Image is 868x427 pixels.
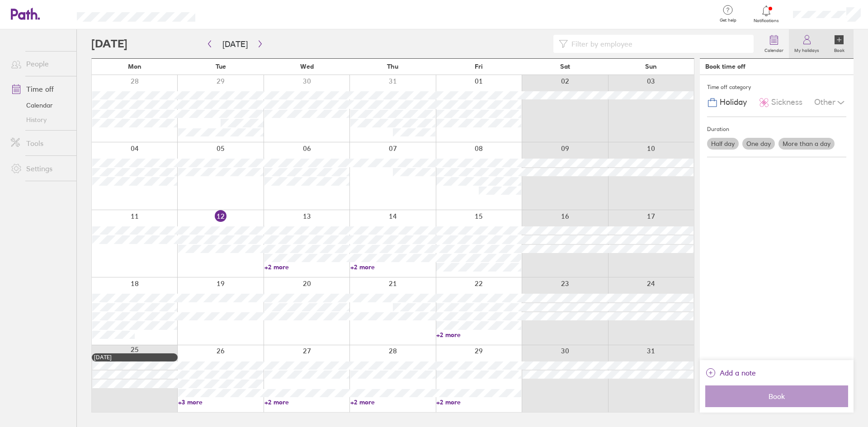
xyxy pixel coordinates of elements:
button: [DATE] [215,37,255,52]
a: +2 more [350,263,435,271]
label: Half day [707,138,739,150]
span: Sat [560,63,570,70]
span: Sickness [771,98,802,107]
span: Add a note [720,366,756,380]
a: Settings [4,160,76,178]
label: My holidays [789,45,825,53]
a: People [4,55,76,73]
a: +2 more [436,398,521,406]
span: Holiday [720,98,747,107]
a: +3 more [178,398,263,406]
a: Calendar [4,98,76,113]
a: Tools [4,134,76,152]
span: Tue [216,63,226,70]
span: Fri [475,63,483,70]
label: One day [742,138,775,150]
span: Get help [713,18,743,23]
a: History [4,113,76,127]
div: Duration [707,122,846,136]
a: Calendar [759,29,789,58]
div: Book time off [705,63,745,70]
div: [DATE] [94,354,175,361]
button: Add a note [705,366,756,380]
input: Filter by employee [568,35,748,52]
button: Book [705,385,848,407]
a: Book [825,29,854,58]
div: Other [814,94,846,111]
span: Mon [128,63,142,70]
label: Calendar [759,45,789,53]
a: +2 more [350,398,435,406]
a: +2 more [264,398,349,406]
a: +2 more [436,331,521,339]
a: Time off [4,80,76,98]
span: Thu [387,63,398,70]
span: Notifications [752,18,781,23]
span: Book [712,392,842,400]
div: Time off category [707,80,846,94]
label: More than a day [778,138,835,150]
span: Sun [645,63,657,70]
a: My holidays [789,29,825,58]
span: Wed [300,63,314,70]
label: Book [829,45,850,53]
a: Notifications [752,5,781,23]
a: +2 more [264,263,349,271]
